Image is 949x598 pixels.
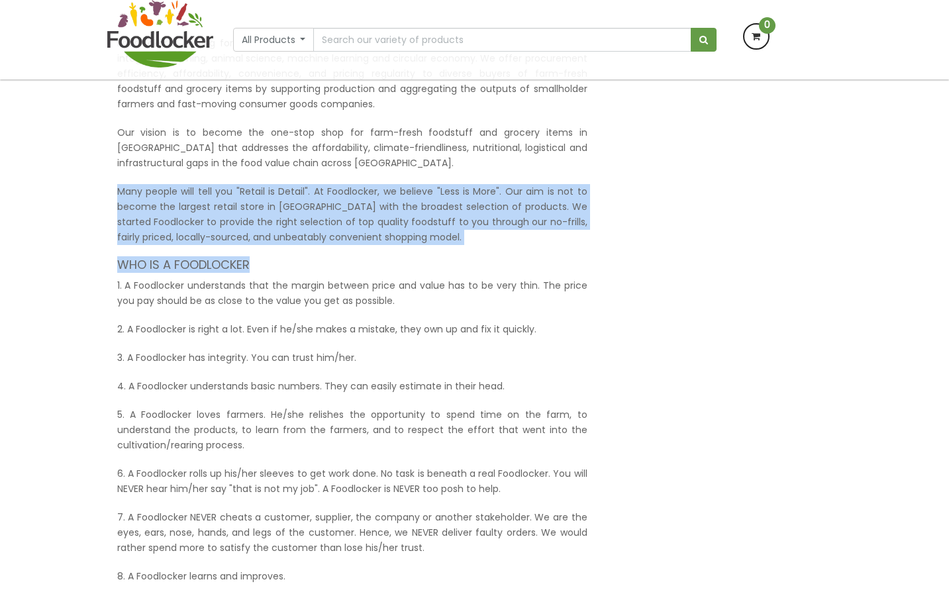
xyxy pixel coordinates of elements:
input: Search our variety of products [313,28,691,52]
p: 2. A Foodlocker is right a lot. Even if he/she makes a mistake, they own up and fix it quickly. [117,322,587,337]
p: 5. A Foodlocker loves farmers. He/she relishes the opportunity to spend time on the farm, to unde... [117,407,587,453]
p: 1. A Foodlocker understands that the margin between price and value has to be very thin. The pric... [117,278,587,309]
p: 6. A Foodlocker rolls up his/her sleeves to get work done. No task is beneath a real Foodlocker. ... [117,466,587,497]
button: All Products [233,28,315,52]
p: 4. A Foodlocker understands basic numbers. They can easily estimate in their head. [117,379,587,394]
h4: WHO IS A FOODLOCKER [117,258,587,272]
p: 3. A Foodlocker has integrity. You can trust him/her. [117,350,587,366]
span: 0 [759,17,775,34]
p: Many people will tell you "Retail is Detail". At Foodlocker, we believe "Less is More". Our aim i... [117,184,587,245]
p: 7. A Foodlocker NEVER cheats a customer, supplier, the company or another stakeholder. We are the... [117,510,587,556]
p: 8. A Foodlocker learns and improves. [117,569,587,584]
p: Our vision is to become the one-stop shop for farm-fresh foodstuff and grocery items in [GEOGRAPH... [117,125,587,171]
